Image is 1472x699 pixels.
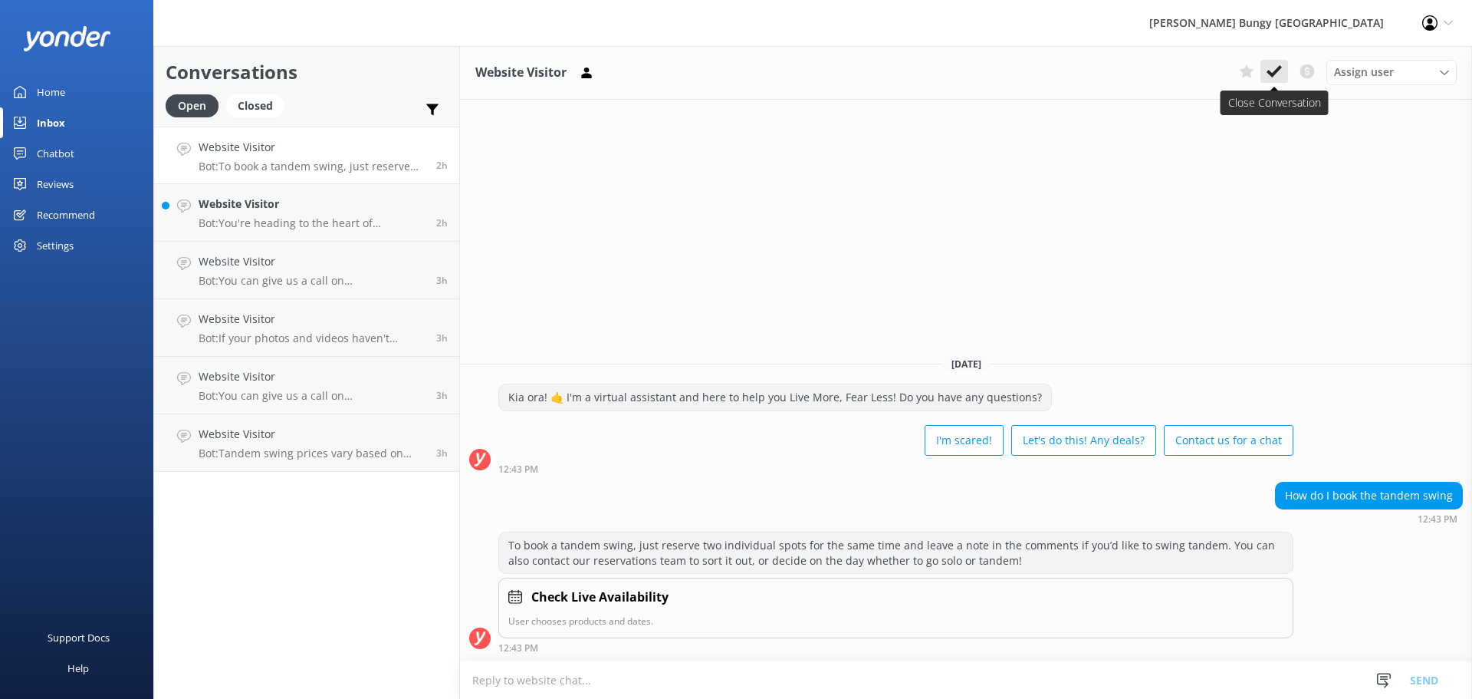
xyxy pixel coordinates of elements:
[531,588,669,608] h4: Check Live Availability
[199,331,425,345] p: Bot: If your photos and videos haven't landed in your inbox after 24 hours, hit up our tech wizar...
[67,653,89,684] div: Help
[1334,64,1394,81] span: Assign user
[199,274,425,288] p: Bot: You can give us a call on [PHONE_NUMBER] or [PHONE_NUMBER] to chat with a crew member. Our o...
[436,216,448,229] span: Oct 03 2025 12:42pm (UTC +13:00) Pacific/Auckland
[498,465,538,474] strong: 12:43 PM
[166,58,448,87] h2: Conversations
[37,230,74,261] div: Settings
[37,199,95,230] div: Recommend
[1276,483,1462,509] div: How do I book the tandem swing
[37,138,74,169] div: Chatbot
[226,94,284,117] div: Closed
[1418,515,1457,524] strong: 12:43 PM
[508,614,1283,628] p: User chooses products and dates.
[199,216,425,230] p: Bot: You're heading to the heart of adventure! If you're driving yourself, punch in "1693 Gibbsto...
[436,389,448,402] span: Oct 03 2025 12:09pm (UTC +13:00) Pacific/Auckland
[499,384,1051,410] div: Kia ora! 🤙 I'm a virtual assistant and here to help you Live More, Fear Less! Do you have any que...
[199,389,425,403] p: Bot: You can give us a call on [PHONE_NUMBER] or [PHONE_NUMBER] to chat with a crew member. Our o...
[1011,425,1156,456] button: Let's do this! Any deals?
[436,159,448,172] span: Oct 03 2025 12:43pm (UTC +13:00) Pacific/Auckland
[436,331,448,345] span: Oct 03 2025 12:21pm (UTC +13:00) Pacific/Auckland
[37,107,65,138] div: Inbox
[166,97,226,114] a: Open
[498,642,1293,653] div: Oct 03 2025 12:43pm (UTC +13:00) Pacific/Auckland
[199,196,425,213] h4: Website Visitor
[48,622,110,653] div: Support Docs
[498,463,1293,474] div: Oct 03 2025 12:43pm (UTC +13:00) Pacific/Auckland
[199,160,425,173] p: Bot: To book a tandem swing, just reserve two individual spots for the same time and leave a note...
[436,447,448,460] span: Oct 03 2025 11:48am (UTC +13:00) Pacific/Auckland
[37,77,65,107] div: Home
[199,447,425,460] p: Bot: Tandem swing prices vary based on location, activity, and fare type, and are charged per per...
[154,357,459,414] a: Website VisitorBot:You can give us a call on [PHONE_NUMBER] or [PHONE_NUMBER] to chat with a crew...
[498,644,538,653] strong: 12:43 PM
[1275,513,1463,524] div: Oct 03 2025 12:43pm (UTC +13:00) Pacific/Auckland
[154,127,459,184] a: Website VisitorBot:To book a tandem swing, just reserve two individual spots for the same time an...
[1326,60,1457,84] div: Assign User
[436,274,448,287] span: Oct 03 2025 12:28pm (UTC +13:00) Pacific/Auckland
[199,311,425,328] h4: Website Visitor
[154,242,459,299] a: Website VisitorBot:You can give us a call on [PHONE_NUMBER] or [PHONE_NUMBER] to chat with a crew...
[154,299,459,357] a: Website VisitorBot:If your photos and videos haven't landed in your inbox after 24 hours, hit up ...
[199,368,425,385] h4: Website Visitor
[199,253,425,270] h4: Website Visitor
[226,97,292,114] a: Closed
[154,414,459,472] a: Website VisitorBot:Tandem swing prices vary based on location, activity, and fare type, and are c...
[199,139,425,156] h4: Website Visitor
[154,184,459,242] a: Website VisitorBot:You're heading to the heart of adventure! If you're driving yourself, punch in...
[499,532,1293,573] div: To book a tandem swing, just reserve two individual spots for the same time and leave a note in t...
[1164,425,1293,456] button: Contact us for a chat
[166,94,219,117] div: Open
[37,169,74,199] div: Reviews
[475,63,567,83] h3: Website Visitor
[23,26,111,51] img: yonder-white-logo.png
[199,426,425,443] h4: Website Visitor
[925,425,1004,456] button: I'm scared!
[942,358,991,371] span: [DATE]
